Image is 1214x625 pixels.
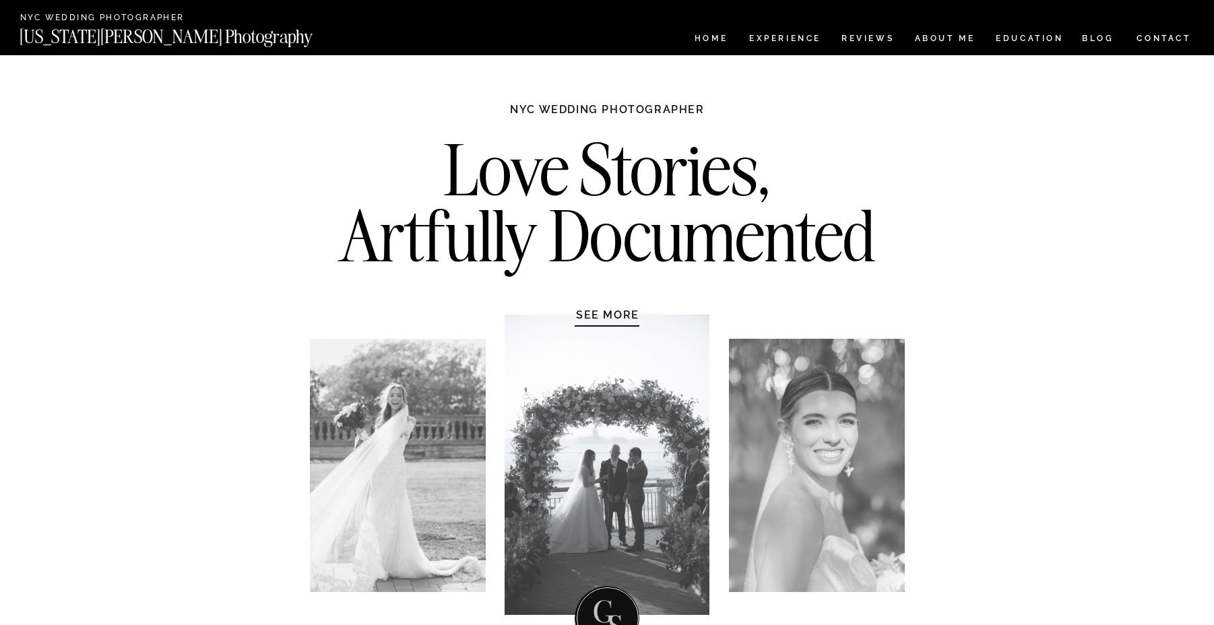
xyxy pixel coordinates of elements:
[841,34,892,46] a: REVIEWS
[914,34,976,46] a: ABOUT ME
[692,34,730,46] a: HOME
[325,137,890,278] h2: Love Stories, Artfully Documented
[544,308,672,321] a: SEE MORE
[1136,31,1192,46] a: CONTACT
[20,28,358,39] a: [US_STATE][PERSON_NAME] Photography
[481,102,734,129] h1: NYC WEDDING PHOTOGRAPHER
[20,13,223,24] a: NYC Wedding Photographer
[1082,34,1114,46] a: BLOG
[749,34,820,46] a: Experience
[994,34,1065,46] a: EDUCATION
